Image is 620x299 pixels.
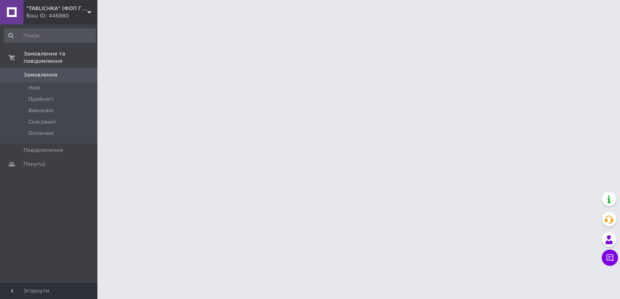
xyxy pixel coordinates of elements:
[28,84,40,92] span: Нові
[24,160,45,168] span: Покупці
[26,5,87,12] span: "TABLICHKA" (ФОП Гур'єва К.С.) - менюхолдери, пластикові підставки, таблички, бейджі, ХоРеКа
[24,50,97,65] span: Замовлення та повідомлення
[4,28,96,43] input: Пошук
[24,71,57,79] span: Замовлення
[602,250,618,266] button: Чат з покупцем
[28,96,54,103] span: Прийняті
[28,107,54,114] span: Виконані
[24,147,63,154] span: Повідомлення
[28,118,56,126] span: Скасовані
[28,130,54,137] span: Оплачені
[26,12,97,19] div: Ваш ID: 446880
